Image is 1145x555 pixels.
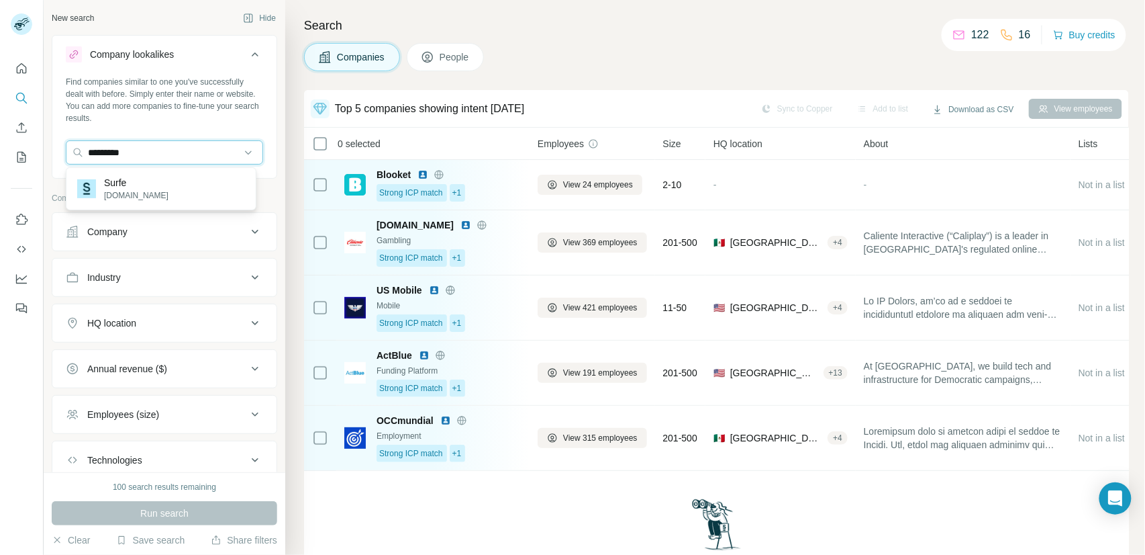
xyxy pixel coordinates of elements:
span: - [864,179,867,190]
div: Company [87,225,128,239]
span: 🇺🇸 [713,366,725,380]
button: Use Surfe API [11,237,32,261]
span: Not in a list [1079,237,1125,248]
span: Not in a list [1079,368,1125,378]
span: View 369 employees [563,237,638,249]
button: Industry [52,261,277,294]
img: LinkedIn logo [440,415,451,426]
div: Find companies similar to one you've successfully dealt with before. Simply enter their name or w... [66,76,263,124]
span: 201-500 [663,366,697,380]
span: At [GEOGRAPHIC_DATA], we build tech and infrastructure for Democratic campaigns, progressive-alig... [864,359,1062,386]
span: Not in a list [1079,302,1125,313]
span: 0 selected [338,137,381,151]
span: View 315 employees [563,432,638,444]
button: Quick start [11,56,32,81]
button: Buy credits [1053,26,1115,44]
div: Top 5 companies showing intent [DATE] [335,101,525,117]
span: Strong ICP match [379,187,443,199]
p: Surfe [104,176,168,189]
p: 122 [971,27,989,43]
span: [DOMAIN_NAME] [377,218,454,232]
img: Logo of Blooket [344,174,366,196]
span: [GEOGRAPHIC_DATA], [US_STATE] [730,301,822,314]
div: + 4 [828,432,848,444]
p: [DOMAIN_NAME] [104,189,168,202]
button: Clear [52,533,90,547]
span: +1 [452,317,462,329]
span: - [713,179,717,190]
div: Technologies [87,454,142,467]
span: 🇲🇽 [713,236,725,249]
span: About [864,137,889,151]
span: +1 [452,252,462,264]
div: HQ location [87,316,136,330]
span: 11-50 [663,301,687,314]
span: HQ location [713,137,762,151]
img: LinkedIn logo [460,220,471,230]
button: Save search [116,533,185,547]
span: Lo IP Dolors, am’co ad e seddoei te incididuntutl etdolore ma aliquaen adm veni-quisnostru exerci... [864,294,1062,321]
div: 100 search results remaining [113,481,216,493]
h4: Search [304,16,1129,35]
button: Share filters [211,533,277,547]
span: [GEOGRAPHIC_DATA] [730,431,822,445]
div: Annual revenue ($) [87,362,167,376]
button: View 369 employees [538,232,647,253]
button: Employees (size) [52,398,277,431]
span: +1 [452,187,462,199]
div: Funding Platform [377,365,521,377]
span: OCCmundial [377,414,434,427]
span: [GEOGRAPHIC_DATA], [US_STATE] [730,366,818,380]
div: Employment [377,430,521,442]
span: +1 [452,447,462,460]
div: Employees (size) [87,408,159,421]
div: New search [52,12,94,24]
img: LinkedIn logo [417,169,428,180]
span: Employees [538,137,584,151]
button: Dashboard [11,267,32,291]
img: LinkedIn logo [419,350,430,361]
span: Blooket [377,168,411,181]
span: Strong ICP match [379,252,443,264]
p: Company information [52,192,277,204]
span: Loremipsum dolo si ametcon adipi el seddoe te Incidi. Utl, etdol mag aliquaen adminimv qui nostru... [864,425,1062,452]
div: Industry [87,271,121,284]
span: Strong ICP match [379,447,443,460]
span: 🇺🇸 [713,301,725,314]
span: Size [663,137,681,151]
span: Not in a list [1079,179,1125,190]
img: Surfe [77,179,96,198]
div: + 13 [824,367,848,379]
div: Gambling [377,234,521,247]
button: View 191 employees [538,363,647,383]
img: LinkedIn logo [429,285,440,296]
button: Download as CSV [923,99,1023,120]
span: Strong ICP match [379,382,443,394]
button: Feedback [11,296,32,321]
button: Company lookalikes [52,38,277,76]
span: People [440,50,470,64]
span: 🇲🇽 [713,431,725,445]
img: Logo of OCCmundial [344,427,366,449]
span: Not in a list [1079,433,1125,443]
img: Logo of caliente.mx [344,232,366,253]
span: Lists [1079,137,1098,151]
span: View 421 employees [563,302,638,314]
img: Logo of ActBlue [344,362,366,384]
div: Company lookalikes [90,48,174,61]
span: Companies [337,50,386,64]
div: + 4 [828,237,848,249]
span: [GEOGRAPHIC_DATA], [GEOGRAPHIC_DATA][US_STATE] [730,236,822,249]
span: ActBlue [377,349,412,362]
div: Mobile [377,300,521,312]
button: View 24 employees [538,175,642,195]
span: 201-500 [663,236,697,249]
div: Open Intercom Messenger [1099,482,1132,515]
button: Annual revenue ($) [52,353,277,385]
span: View 24 employees [563,179,633,191]
button: Technologies [52,444,277,476]
img: Logo of US Mobile [344,297,366,318]
span: Strong ICP match [379,317,443,329]
button: View 421 employees [538,298,647,318]
button: View 315 employees [538,428,647,448]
